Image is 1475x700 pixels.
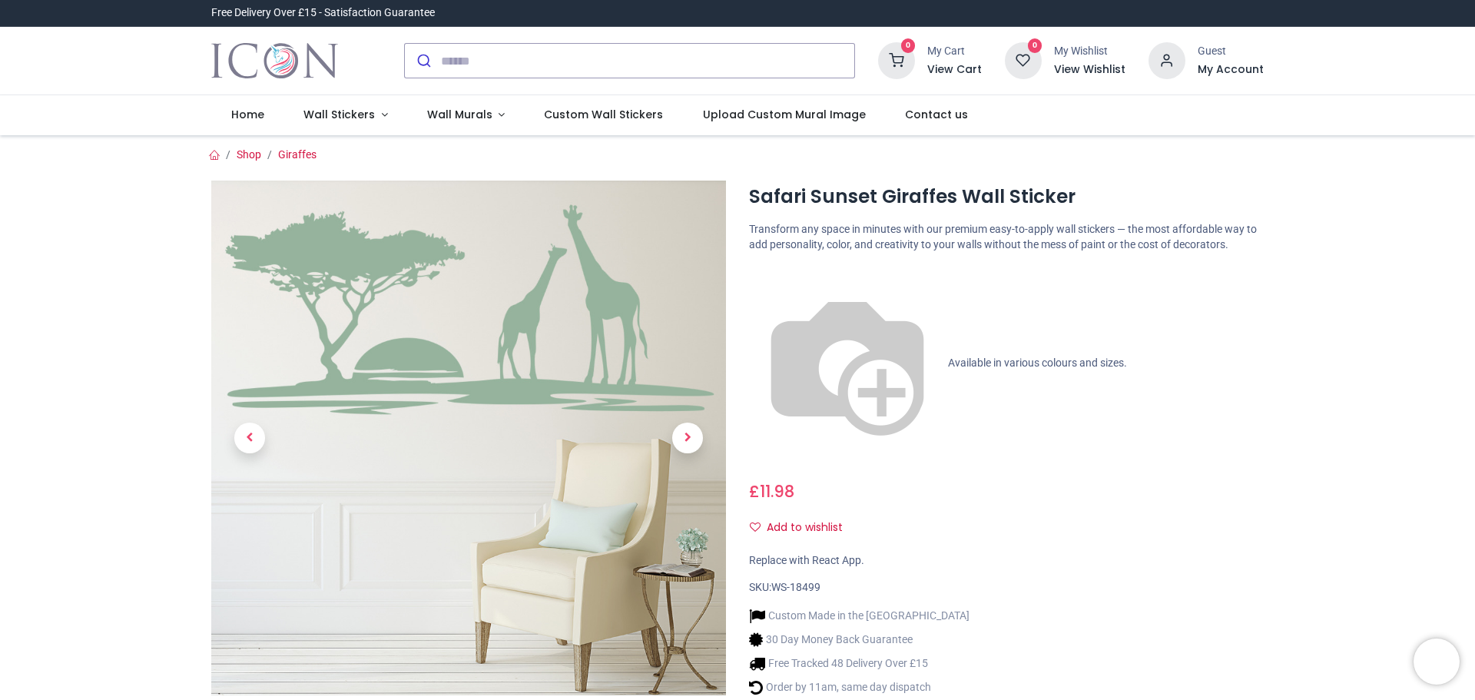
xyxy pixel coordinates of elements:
span: Available in various colours and sizes. [948,356,1127,368]
p: Transform any space in minutes with our premium easy-to-apply wall stickers — the most affordable... [749,222,1264,252]
span: Upload Custom Mural Image [703,107,866,122]
sup: 0 [1028,38,1042,53]
a: Next [649,258,726,619]
img: Safari Sunset Giraffes Wall Sticker [211,181,726,695]
span: Home [231,107,264,122]
div: Guest [1198,44,1264,59]
span: 11.98 [760,480,794,503]
a: 0 [1005,54,1042,66]
span: Custom Wall Stickers [544,107,663,122]
div: Replace with React App. [749,553,1264,569]
a: View Cart [927,62,982,78]
li: Order by 11am, same day dispatch [749,679,970,695]
li: Custom Made in the [GEOGRAPHIC_DATA] [749,608,970,624]
img: color-wheel.png [749,265,946,462]
i: Add to wishlist [750,522,761,532]
li: Free Tracked 48 Delivery Over £15 [749,655,970,672]
a: Giraffes [278,148,317,161]
span: WS-18499 [771,581,820,593]
button: Submit [405,44,441,78]
span: Next [672,423,703,453]
span: Wall Murals [427,107,492,122]
span: Contact us [905,107,968,122]
div: SKU: [749,580,1264,595]
a: Wall Murals [407,95,525,135]
h1: Safari Sunset Giraffes Wall Sticker [749,184,1264,210]
iframe: Customer reviews powered by Trustpilot [941,5,1264,21]
div: My Wishlist [1054,44,1125,59]
sup: 0 [901,38,916,53]
iframe: Brevo live chat [1414,639,1460,685]
div: My Cart [927,44,982,59]
div: Free Delivery Over £15 - Satisfaction Guarantee [211,5,435,21]
a: Wall Stickers [283,95,407,135]
span: Previous [234,423,265,453]
a: View Wishlist [1054,62,1125,78]
li: 30 Day Money Back Guarantee [749,632,970,648]
a: Shop [237,148,261,161]
a: Logo of Icon Wall Stickers [211,39,338,82]
img: Icon Wall Stickers [211,39,338,82]
a: Previous [211,258,288,619]
a: 0 [878,54,915,66]
span: £ [749,480,794,503]
a: My Account [1198,62,1264,78]
span: Wall Stickers [303,107,375,122]
button: Add to wishlistAdd to wishlist [749,515,856,541]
